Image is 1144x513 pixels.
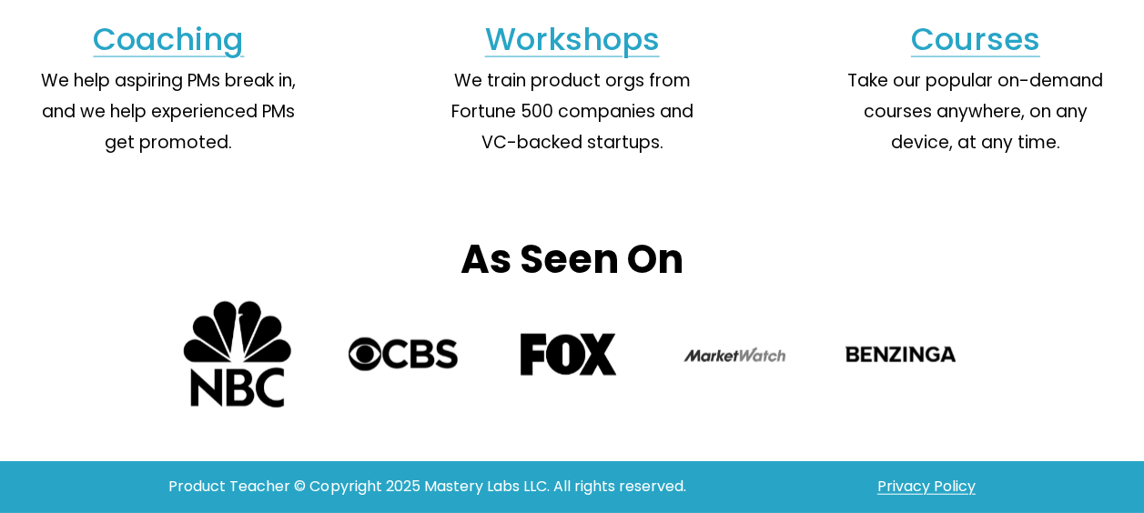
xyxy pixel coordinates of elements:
[911,17,1040,61] a: Courses
[93,17,244,61] a: Coaching
[841,65,1109,159] p: Take our popular on-demand courses anywhere, on any device, at any time.
[35,65,303,159] p: We help aspiring PMs break in, and we help experienced PMs get promoted.
[485,17,660,61] a: Workshops
[168,474,695,500] p: Product Teacher © Copyright 2025 Mastery Labs LLC. All rights reserved.
[461,232,683,287] strong: As Seen On
[438,65,706,159] p: We train product orgs from Fortune 500 companies and VC-backed startups.
[877,474,976,500] a: Privacy Policy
